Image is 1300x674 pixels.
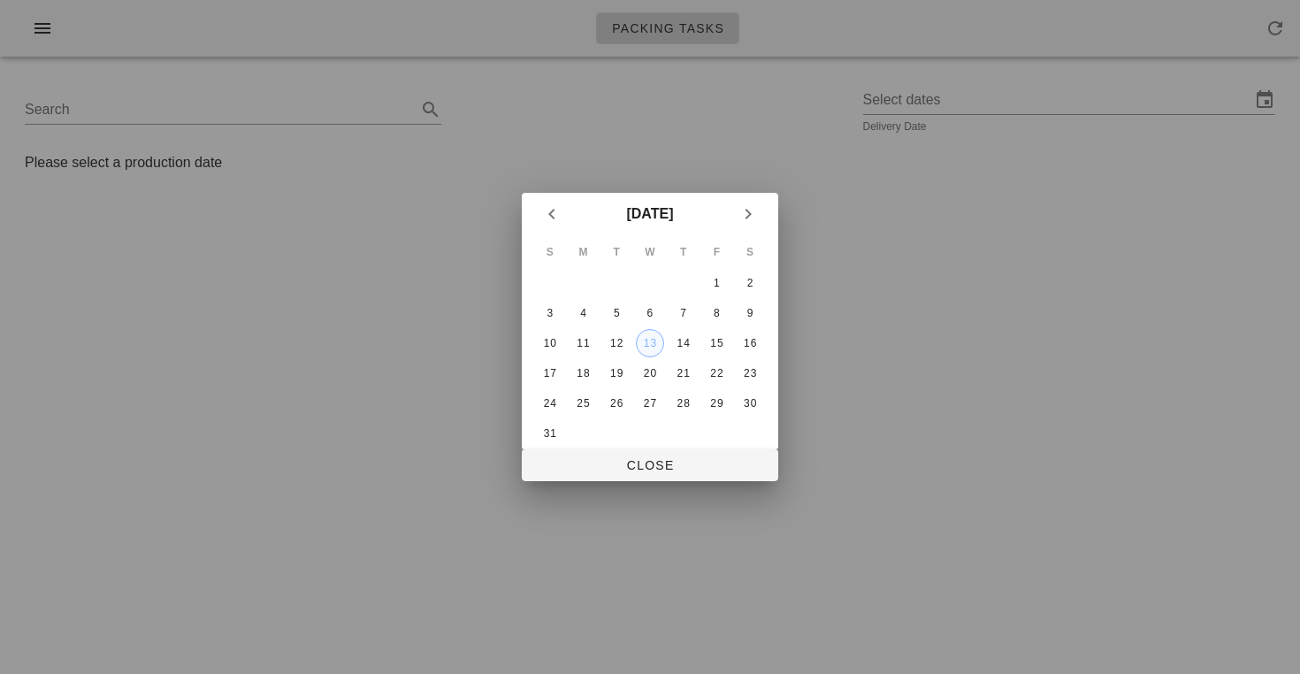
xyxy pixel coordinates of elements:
[669,367,698,379] div: 21
[536,307,564,319] div: 3
[536,198,568,230] button: Previous month
[570,397,598,410] div: 25
[536,427,564,440] div: 31
[669,359,698,387] button: 21
[736,277,764,289] div: 2
[669,397,698,410] div: 28
[702,307,730,319] div: 8
[570,299,598,327] button: 4
[536,359,564,387] button: 17
[669,329,698,357] button: 14
[701,237,733,267] th: F
[636,329,664,357] button: 13
[536,389,564,417] button: 24
[636,299,664,327] button: 6
[602,389,631,417] button: 26
[702,337,730,349] div: 15
[669,307,698,319] div: 7
[702,329,730,357] button: 15
[536,397,564,410] div: 24
[602,397,631,410] div: 26
[736,329,764,357] button: 16
[570,329,598,357] button: 11
[602,329,631,357] button: 12
[619,196,680,232] button: [DATE]
[536,337,564,349] div: 10
[536,458,764,472] span: Close
[636,307,664,319] div: 6
[536,329,564,357] button: 10
[702,359,730,387] button: 22
[736,367,764,379] div: 23
[702,299,730,327] button: 8
[637,337,663,349] div: 13
[732,198,764,230] button: Next month
[736,307,764,319] div: 9
[736,269,764,297] button: 2
[736,359,764,387] button: 23
[702,269,730,297] button: 1
[736,337,764,349] div: 16
[602,359,631,387] button: 19
[602,299,631,327] button: 5
[536,367,564,379] div: 17
[736,299,764,327] button: 9
[668,237,700,267] th: T
[636,367,664,379] div: 20
[702,389,730,417] button: 29
[734,237,766,267] th: S
[602,337,631,349] div: 12
[702,277,730,289] div: 1
[669,299,698,327] button: 7
[636,397,664,410] div: 27
[602,307,631,319] div: 5
[702,397,730,410] div: 29
[568,237,600,267] th: M
[602,367,631,379] div: 19
[634,237,666,267] th: W
[736,389,764,417] button: 30
[600,237,632,267] th: T
[570,307,598,319] div: 4
[570,337,598,349] div: 11
[570,367,598,379] div: 18
[570,389,598,417] button: 25
[669,337,698,349] div: 14
[669,389,698,417] button: 28
[536,299,564,327] button: 3
[636,389,664,417] button: 27
[702,367,730,379] div: 22
[534,237,566,267] th: S
[636,359,664,387] button: 20
[522,449,778,481] button: Close
[536,419,564,448] button: 31
[736,397,764,410] div: 30
[570,359,598,387] button: 18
